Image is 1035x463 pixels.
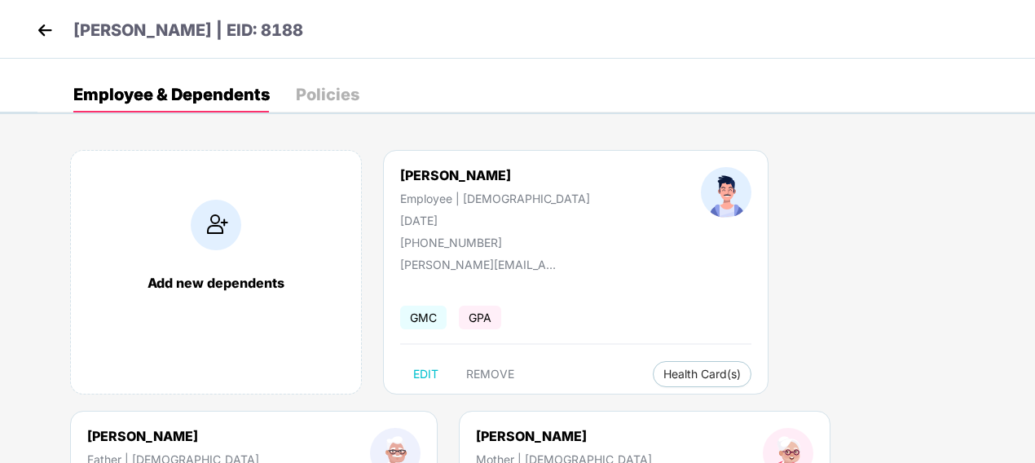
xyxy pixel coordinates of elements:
img: profileImage [701,167,751,218]
div: Policies [296,86,359,103]
div: Employee & Dependents [73,86,270,103]
div: Employee | [DEMOGRAPHIC_DATA] [400,192,590,205]
div: [PERSON_NAME] [476,428,652,444]
span: EDIT [413,368,438,381]
p: [PERSON_NAME] | EID: 8188 [73,18,303,43]
span: GMC [400,306,447,329]
img: back [33,18,57,42]
div: [PERSON_NAME] [400,167,590,183]
div: [DATE] [400,214,590,227]
span: REMOVE [466,368,514,381]
span: GPA [459,306,501,329]
div: [PERSON_NAME] [87,428,259,444]
div: Add new dependents [87,275,345,291]
button: EDIT [400,361,451,387]
button: Health Card(s) [653,361,751,387]
div: [PERSON_NAME][EMAIL_ADDRESS][PERSON_NAME][DOMAIN_NAME] [400,258,563,271]
div: [PHONE_NUMBER] [400,236,590,249]
span: Health Card(s) [663,370,741,378]
img: addIcon [191,200,241,250]
button: REMOVE [453,361,527,387]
